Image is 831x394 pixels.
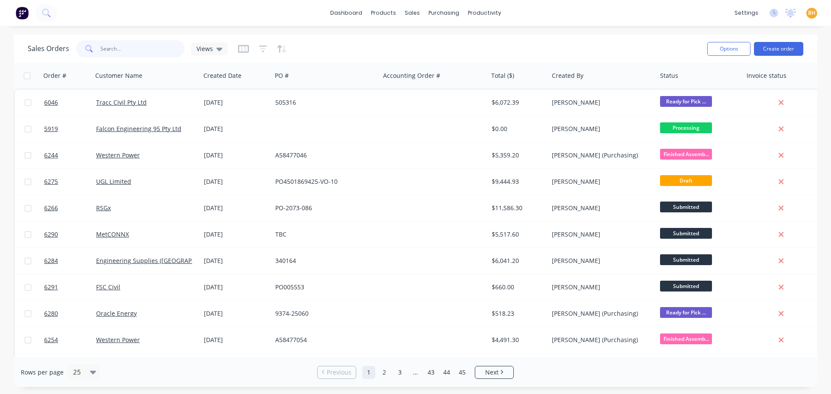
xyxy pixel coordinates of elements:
[96,336,140,344] a: Western Power
[464,6,506,19] div: productivity
[100,40,185,58] input: Search...
[326,6,367,19] a: dashboard
[378,366,391,379] a: Page 2
[660,254,712,265] span: Submitted
[44,230,58,239] span: 6290
[383,71,440,80] div: Accounting Order #
[44,353,96,379] a: 6031
[552,204,648,212] div: [PERSON_NAME]
[660,71,678,80] div: Status
[44,169,96,195] a: 6275
[552,125,648,133] div: [PERSON_NAME]
[424,6,464,19] div: purchasing
[44,204,58,212] span: 6266
[660,175,712,186] span: Draft
[552,309,648,318] div: [PERSON_NAME] (Purchasing)
[44,116,96,142] a: 5919
[44,301,96,327] a: 6280
[409,366,422,379] a: Jump forward
[425,366,438,379] a: Page 43
[362,366,375,379] a: Page 1 is your current page
[660,307,712,318] span: Ready for Pick ...
[96,256,244,265] a: Engineering Supplies ([GEOGRAPHIC_DATA]) Pty Ltd
[275,336,371,344] div: A58477054
[16,6,29,19] img: Factory
[367,6,400,19] div: products
[552,151,648,160] div: [PERSON_NAME] (Purchasing)
[275,204,371,212] div: PO-2073-086
[475,368,513,377] a: Next page
[393,366,406,379] a: Page 3
[660,281,712,291] span: Submitted
[204,151,268,160] div: [DATE]
[660,96,712,107] span: Ready for Pick ...
[730,6,763,19] div: settings
[400,6,424,19] div: sales
[204,309,268,318] div: [DATE]
[492,230,543,239] div: $5,517.60
[96,125,181,133] a: Falcon Engineering 95 Pty Ltd
[660,149,712,160] span: Finished Assemb...
[44,221,96,247] a: 6290
[44,248,96,274] a: 6284
[492,309,543,318] div: $518.23
[204,177,268,186] div: [DATE]
[203,71,242,80] div: Created Date
[660,122,712,133] span: Processing
[28,45,69,53] h1: Sales Orders
[44,151,58,160] span: 6244
[552,177,648,186] div: [PERSON_NAME]
[44,283,58,291] span: 6291
[96,283,120,291] a: FSC Civil
[747,71,786,80] div: Invoice status
[204,125,268,133] div: [DATE]
[204,98,268,107] div: [DATE]
[95,71,142,80] div: Customer Name
[552,98,648,107] div: [PERSON_NAME]
[491,71,514,80] div: Total ($)
[196,44,213,53] span: Views
[96,204,111,212] a: RSGx
[96,98,147,106] a: Tracc Civil Pty Ltd
[440,366,453,379] a: Page 44
[44,195,96,221] a: 6266
[275,230,371,239] div: TBC
[492,204,543,212] div: $11,586.30
[552,71,583,80] div: Created By
[204,230,268,239] div: [DATE]
[275,283,371,291] div: PO005553
[492,177,543,186] div: $9,444.93
[552,256,648,265] div: [PERSON_NAME]
[552,336,648,344] div: [PERSON_NAME] (Purchasing)
[204,283,268,291] div: [DATE]
[492,256,543,265] div: $6,041.20
[44,327,96,353] a: 6254
[275,98,371,107] div: 505316
[552,230,648,239] div: [PERSON_NAME]
[707,42,750,56] button: Options
[327,368,351,377] span: Previous
[204,204,268,212] div: [DATE]
[808,9,815,17] span: BH
[96,309,137,317] a: Oracle Energy
[44,177,58,186] span: 6275
[96,151,140,159] a: Western Power
[204,256,268,265] div: [DATE]
[754,42,803,56] button: Create order
[275,256,371,265] div: 340164
[44,125,58,133] span: 5919
[314,366,517,379] ul: Pagination
[44,142,96,168] a: 6244
[492,98,543,107] div: $6,072.39
[44,336,58,344] span: 6254
[492,283,543,291] div: $660.00
[43,71,66,80] div: Order #
[275,151,371,160] div: A58477046
[204,336,268,344] div: [DATE]
[660,202,712,212] span: Submitted
[44,98,58,107] span: 6046
[485,368,499,377] span: Next
[44,90,96,115] a: 6046
[44,256,58,265] span: 6284
[275,309,371,318] div: 9374-25060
